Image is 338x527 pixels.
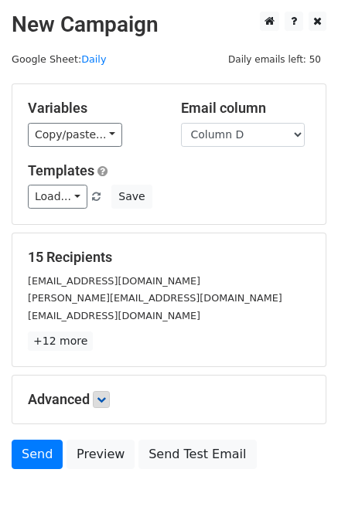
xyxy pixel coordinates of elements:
a: Send Test Email [138,440,256,469]
small: [EMAIL_ADDRESS][DOMAIN_NAME] [28,310,200,321]
span: Daily emails left: 50 [223,51,326,68]
h5: Advanced [28,391,310,408]
button: Save [111,185,152,209]
h5: Email column [181,100,311,117]
a: Send [12,440,63,469]
a: Load... [28,185,87,209]
a: Templates [28,162,94,178]
small: Google Sheet: [12,53,106,65]
h5: 15 Recipients [28,249,310,266]
a: Preview [67,440,135,469]
h2: New Campaign [12,12,326,38]
a: Daily emails left: 50 [223,53,326,65]
a: Daily [81,53,106,65]
h5: Variables [28,100,158,117]
a: Copy/paste... [28,123,122,147]
a: +12 more [28,331,93,351]
iframe: Chat Widget [261,453,338,527]
small: [PERSON_NAME][EMAIL_ADDRESS][DOMAIN_NAME] [28,292,282,304]
small: [EMAIL_ADDRESS][DOMAIN_NAME] [28,275,200,287]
